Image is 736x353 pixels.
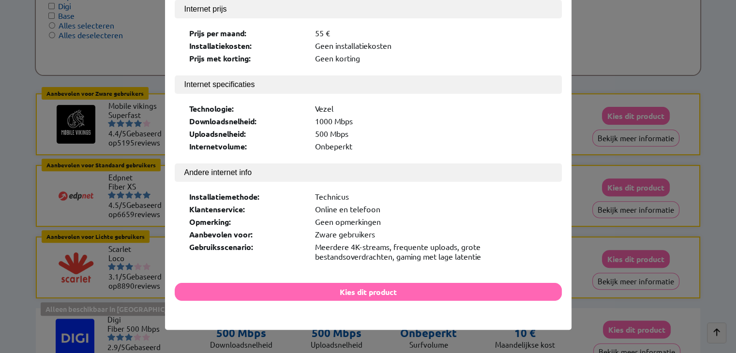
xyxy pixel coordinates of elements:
button: Internet specificaties [175,75,562,94]
div: Prijs per maand: [189,28,305,38]
div: Onbeperkt [315,141,547,151]
div: Aanbevolen voor: [189,229,305,239]
div: Opmerking: [189,217,305,227]
div: Online en telefoon [315,204,547,214]
div: Geen korting [315,53,547,63]
div: 1000 Mbps [315,116,547,126]
div: Technologie: [189,103,305,114]
div: Technicus [315,191,547,202]
div: Installatiemethode: [189,191,305,202]
button: Kies dit product [175,283,562,301]
div: Geen opmerkingen [315,217,547,227]
a: Kies dit product [175,287,562,296]
div: Meerdere 4K-streams, frequente uploads, grote bestandsoverdrachten, gaming met lage latentie [315,242,547,261]
div: Zware gebruikers [315,229,547,239]
button: Andere internet info [175,163,562,182]
div: Downloadsnelheid: [189,116,305,126]
div: Uploadsnelheid: [189,129,305,139]
div: Klantenservice: [189,204,305,214]
div: Prijs met korting: [189,53,305,63]
div: Vezel [315,103,547,114]
div: Internetvolume: [189,141,305,151]
div: 55 € [315,28,547,38]
div: Geen installatiekosten [315,41,547,51]
div: 500 Mbps [315,129,547,139]
div: Gebruiksscenario: [189,242,305,261]
div: Installatiekosten: [189,41,305,51]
